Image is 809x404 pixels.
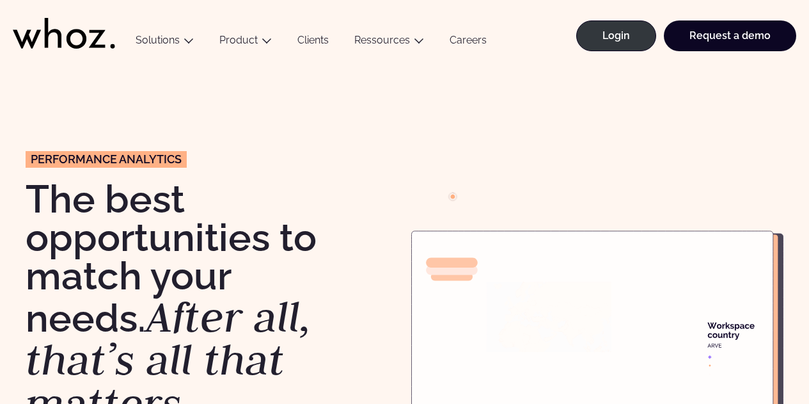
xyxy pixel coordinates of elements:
[285,34,342,51] a: Clients
[123,34,207,51] button: Solutions
[576,20,656,51] a: Login
[354,34,410,46] a: Ressources
[437,34,499,51] a: Careers
[342,34,437,51] button: Ressources
[664,20,796,51] a: Request a demo
[219,34,258,46] a: Product
[207,34,285,51] button: Product
[31,154,182,165] span: Performance analyTICs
